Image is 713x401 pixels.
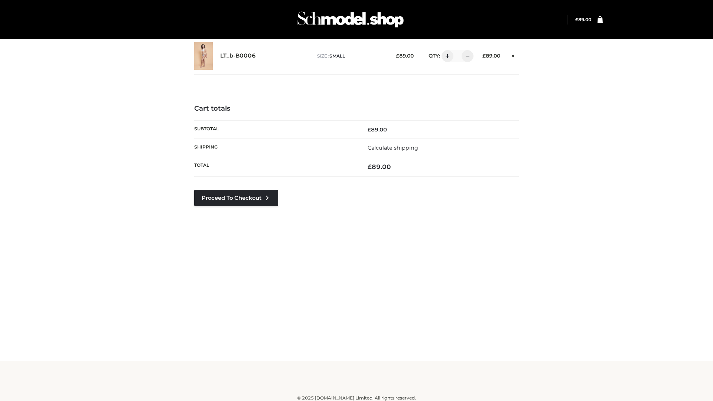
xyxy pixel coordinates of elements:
bdi: 89.00 [396,53,414,59]
span: £ [368,163,372,170]
a: Calculate shipping [368,144,418,151]
span: £ [396,53,399,59]
span: £ [482,53,486,59]
span: SMALL [329,53,345,59]
span: £ [575,17,578,22]
bdi: 89.00 [575,17,591,22]
a: Remove this item [508,50,519,60]
img: Schmodel Admin 964 [295,5,406,34]
th: Subtotal [194,120,356,138]
span: £ [368,126,371,133]
h4: Cart totals [194,105,519,113]
div: QTY: [421,50,471,62]
th: Total [194,157,356,177]
bdi: 89.00 [368,126,387,133]
a: Proceed to Checkout [194,190,278,206]
p: size : [317,53,384,59]
th: Shipping [194,138,356,157]
bdi: 89.00 [368,163,391,170]
a: £89.00 [575,17,591,22]
a: LT_b-B0006 [220,52,256,59]
bdi: 89.00 [482,53,500,59]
